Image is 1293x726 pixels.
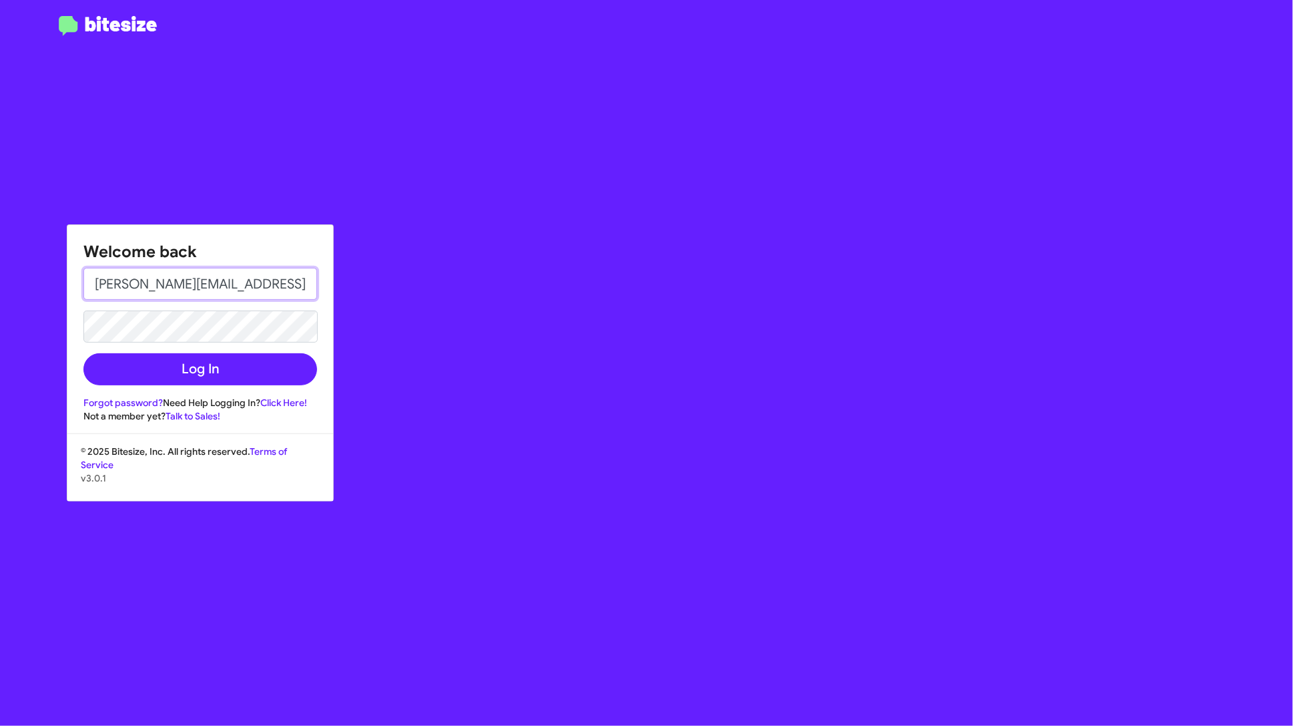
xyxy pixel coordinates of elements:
[83,409,317,423] div: Not a member yet?
[83,268,317,300] input: Email address
[260,397,307,409] a: Click Here!
[83,353,317,385] button: Log In
[166,410,220,422] a: Talk to Sales!
[81,472,320,485] p: v3.0.1
[83,396,317,409] div: Need Help Logging In?
[81,445,287,471] a: Terms of Service
[83,241,317,262] h1: Welcome back
[67,445,333,501] div: © 2025 Bitesize, Inc. All rights reserved.
[83,397,163,409] a: Forgot password?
